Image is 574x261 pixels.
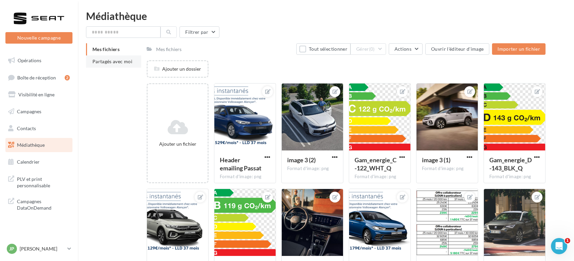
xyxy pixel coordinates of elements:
span: Médiathèque [17,142,45,148]
a: JP [PERSON_NAME] [5,242,72,255]
button: Nouvelle campagne [5,32,72,44]
span: Gam_energie_C-122_WHT_Q [355,156,397,172]
span: Opérations [18,57,41,63]
div: Médiathèque [86,11,566,21]
div: Format d'image: png [489,174,540,180]
div: Ajouter un dossier [148,66,208,72]
div: Mes fichiers [156,46,182,53]
button: Filtrer par [179,26,219,38]
button: Gérer(0) [350,43,386,55]
div: Format d'image: png [220,174,270,180]
span: Partagés avec moi [92,58,132,64]
div: Format d'image: png [287,166,338,172]
div: Ajouter un fichier [150,141,205,147]
div: Format d'image: png [355,174,405,180]
div: Format d'image: png [422,166,472,172]
a: PLV et print personnalisable [4,172,74,192]
button: Ouvrir l'éditeur d'image [425,43,489,55]
span: Gam_energie_D-143_BLK_Q [489,156,532,172]
span: JP [9,245,15,252]
span: Visibilité en ligne [18,92,55,97]
span: Calendrier [17,159,40,165]
span: (0) [369,46,375,52]
span: Header emailing Passat [220,156,261,172]
a: Visibilité en ligne [4,88,74,102]
button: Tout sélectionner [296,43,350,55]
div: 2 [65,75,70,80]
span: Boîte de réception [17,74,56,80]
span: Contacts [17,125,36,131]
span: Importer un fichier [497,46,540,52]
a: Médiathèque [4,138,74,152]
p: [PERSON_NAME] [20,245,65,252]
a: Contacts [4,121,74,136]
span: PLV et print personnalisable [17,174,70,189]
span: Campagnes DataOnDemand [17,197,70,211]
button: Actions [389,43,423,55]
span: Mes fichiers [92,46,120,52]
span: 1 [565,238,570,243]
span: image 3 (1) [422,156,450,164]
span: Actions [395,46,411,52]
a: Campagnes DataOnDemand [4,194,74,214]
iframe: Intercom live chat [551,238,567,254]
a: Calendrier [4,155,74,169]
span: image 3 (2) [287,156,316,164]
a: Opérations [4,53,74,68]
a: Campagnes [4,104,74,119]
a: Boîte de réception2 [4,70,74,85]
span: Campagnes [17,109,41,114]
button: Importer un fichier [492,43,546,55]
